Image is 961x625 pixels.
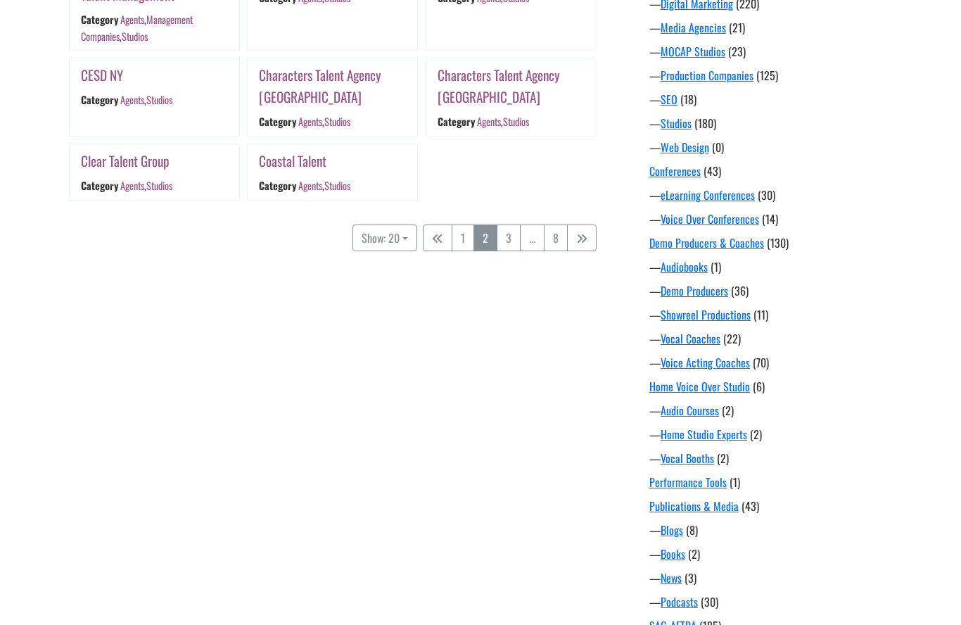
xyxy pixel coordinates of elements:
[649,234,764,251] a: Demo Producers & Coaches
[753,306,768,323] span: (11)
[81,178,118,193] div: Category
[298,178,350,193] div: ,
[503,115,529,130] a: Studios
[497,225,521,251] a: 3
[649,474,727,491] a: Performance Tools
[452,225,474,251] a: 1
[661,282,728,299] a: Demo Producers
[649,354,903,371] div: —
[661,91,677,108] a: SEO
[477,115,501,130] a: Agents
[120,178,172,193] div: ,
[661,43,725,60] a: MOCAP Studios
[649,187,903,203] div: —
[711,258,721,275] span: (1)
[686,522,698,538] span: (8)
[122,29,148,44] a: Studios
[728,43,746,60] span: (23)
[661,306,751,323] a: Showreel Productions
[649,330,903,347] div: —
[661,426,747,443] a: Home Studio Experts
[742,498,759,514] span: (43)
[649,593,903,610] div: —
[324,178,350,193] a: Studios
[680,91,696,108] span: (18)
[649,306,903,323] div: —
[661,402,719,419] a: Audio Courses
[81,92,118,107] div: Category
[649,19,903,36] div: —
[649,545,903,562] div: —
[661,115,692,132] a: Studios
[120,92,144,107] a: Agents
[120,12,144,27] a: Agents
[649,91,903,108] div: —
[120,178,144,193] a: Agents
[298,115,350,130] div: ,
[731,282,749,299] span: (36)
[146,178,172,193] a: Studios
[661,187,755,203] a: eLearning Conferences
[438,65,560,107] a: Characters Talent Agency [GEOGRAPHIC_DATA]
[649,498,739,514] a: Publications & Media
[762,210,778,227] span: (14)
[649,426,903,443] div: —
[259,178,296,193] div: Category
[81,151,170,171] a: Clear Talent Group
[701,593,718,610] span: (30)
[753,378,765,395] span: (6)
[661,354,750,371] a: Voice Acting Coaches
[661,139,709,156] a: Web Design
[649,258,903,275] div: —
[661,450,714,467] a: Vocal Booths
[750,426,762,443] span: (2)
[81,12,193,43] a: Management Companies
[649,139,903,156] div: —
[756,67,778,84] span: (125)
[649,402,903,419] div: —
[259,65,381,107] a: Characters Talent Agency [GEOGRAPHIC_DATA]
[722,402,734,419] span: (2)
[649,43,903,60] div: —
[723,330,741,347] span: (22)
[477,115,529,130] div: ,
[758,187,775,203] span: (30)
[298,178,322,193] a: Agents
[730,474,740,491] span: (1)
[649,67,903,84] div: —
[120,92,172,107] div: ,
[704,163,721,179] span: (43)
[649,569,903,586] div: —
[298,115,322,130] a: Agents
[688,545,700,562] span: (2)
[649,450,903,467] div: —
[146,92,172,107] a: Studios
[438,115,475,130] div: Category
[81,65,123,85] a: CESD NY
[661,593,698,610] a: Podcasts
[259,151,326,171] a: Coastal Talent
[661,569,682,586] a: News
[649,522,903,538] div: —
[473,225,497,251] a: 2
[694,115,716,132] span: (180)
[729,19,745,36] span: (21)
[661,330,720,347] a: Vocal Coaches
[649,378,750,395] a: Home Voice Over Studio
[649,163,701,179] a: Conferences
[661,67,753,84] a: Production Companies
[717,450,729,467] span: (2)
[324,115,350,130] a: Studios
[712,139,724,156] span: (0)
[352,225,417,251] button: Show: 20
[649,282,903,299] div: —
[661,258,708,275] a: Audiobooks
[661,522,683,538] a: Blogs
[661,19,726,36] a: Media Agencies
[544,225,568,251] a: 8
[81,12,193,43] div: , ,
[81,12,118,27] div: Category
[649,210,903,227] div: —
[661,545,685,562] a: Books
[767,234,789,251] span: (130)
